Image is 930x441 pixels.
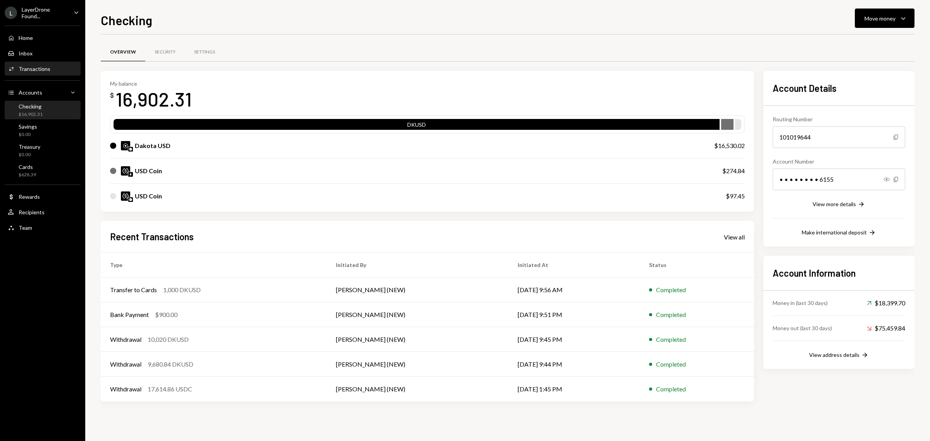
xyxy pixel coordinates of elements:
div: 10,020 DKUSD [148,335,189,344]
h2: Recent Transactions [110,230,194,243]
a: Transactions [5,62,81,76]
a: View all [724,233,745,241]
td: [DATE] 9:45 PM [508,327,640,352]
div: Rewards [19,193,40,200]
div: View more details [813,201,856,207]
div: Money out (last 30 days) [773,324,832,332]
div: DKUSD [114,121,720,131]
div: $900.00 [155,310,177,319]
h1: Checking [101,12,152,28]
a: Home [5,31,81,45]
div: USD Coin [135,166,162,176]
td: [PERSON_NAME] (NEW) [327,377,508,401]
img: ethereum-mainnet [128,172,133,177]
img: DKUSD [121,141,130,150]
div: Make international deposit [802,229,867,236]
div: Bank Payment [110,310,149,319]
div: 1,000 DKUSD [163,285,201,295]
h2: Account Details [773,82,905,95]
a: Rewards [5,189,81,203]
div: USD Coin [135,191,162,201]
div: LayerDrone Found... [22,6,67,19]
button: Move money [855,9,914,28]
div: $0.00 [19,131,37,138]
button: View more details [813,200,865,209]
div: Settings [194,49,215,55]
div: Treasury [19,143,40,150]
div: L [5,7,17,19]
img: base-mainnet [128,197,133,202]
td: [PERSON_NAME] (NEW) [327,302,508,327]
div: $628.39 [19,172,36,178]
a: Settings [185,42,224,62]
div: View address details [809,351,859,358]
div: Completed [656,335,686,344]
div: Completed [656,310,686,319]
div: $274.84 [722,166,745,176]
div: 101019644 [773,126,905,148]
div: 16,902.31 [115,87,192,111]
div: Routing Number [773,115,905,123]
a: Checking$16,902.31 [5,101,81,119]
div: Completed [656,285,686,295]
div: Completed [656,360,686,369]
div: Inbox [19,50,33,57]
div: Transactions [19,65,50,72]
div: Account Number [773,157,905,165]
img: USDC [121,166,130,176]
a: Recipients [5,205,81,219]
td: [PERSON_NAME] (NEW) [327,277,508,302]
div: Security [155,49,176,55]
a: Inbox [5,46,81,60]
div: Savings [19,123,37,130]
div: Money in (last 30 days) [773,299,828,307]
h2: Account Information [773,267,905,279]
div: Transfer to Cards [110,285,157,295]
div: Withdrawal [110,360,141,369]
div: Checking [19,103,43,110]
td: [PERSON_NAME] (NEW) [327,352,508,377]
td: [PERSON_NAME] (NEW) [327,327,508,352]
a: Treasury$0.00 [5,141,81,160]
div: Move money [865,14,896,22]
td: [DATE] 9:44 PM [508,352,640,377]
td: [DATE] 9:56 AM [508,277,640,302]
div: Home [19,34,33,41]
button: Make international deposit [802,229,876,237]
a: Overview [101,42,145,62]
div: $75,459.84 [867,324,905,333]
div: Dakota USD [135,141,170,150]
th: Initiated By [327,253,508,277]
div: 9,680.84 DKUSD [148,360,193,369]
div: Overview [110,49,136,55]
div: • • • • • • • • 6155 [773,169,905,190]
th: Status [640,253,754,277]
button: View address details [809,351,869,360]
a: Cards$628.39 [5,161,81,180]
td: [DATE] 1:45 PM [508,377,640,401]
a: Savings$0.00 [5,121,81,140]
div: $ [110,91,114,99]
div: Completed [656,384,686,394]
div: Accounts [19,89,42,96]
td: [DATE] 9:51 PM [508,302,640,327]
a: Team [5,220,81,234]
th: Type [101,253,327,277]
div: $18,399.70 [867,298,905,308]
div: Cards [19,164,36,170]
img: USDC [121,191,130,201]
div: $0.00 [19,152,40,158]
div: Team [19,224,32,231]
div: $16,902.31 [19,111,43,118]
div: Withdrawal [110,335,141,344]
a: Accounts [5,85,81,99]
div: $16,530.02 [714,141,745,150]
div: $97.45 [726,191,745,201]
th: Initiated At [508,253,640,277]
img: base-mainnet [128,147,133,152]
div: 17,614.86 USDC [148,384,192,394]
div: My balance [110,80,192,87]
div: Recipients [19,209,45,215]
div: Withdrawal [110,384,141,394]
